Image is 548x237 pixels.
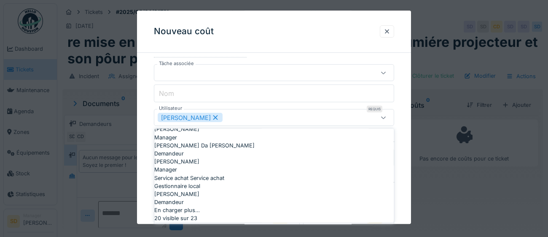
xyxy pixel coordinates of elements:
label: Heures [157,224,183,234]
label: Nom [157,88,176,98]
div: Manager [154,166,394,174]
h3: Nouveau coût [154,26,214,37]
label: Utilisateur [157,105,184,112]
div: Informations générales [154,44,247,58]
span: [PERSON_NAME] [154,158,199,166]
div: [PERSON_NAME] [158,113,223,123]
div: En charger plus… [154,206,394,214]
span: Service achat Service achat [154,174,224,182]
div: Demandeur [154,198,394,206]
div: Manager [154,133,394,141]
label: Tâche associée [157,60,196,68]
span: [PERSON_NAME] [154,190,199,198]
span: [PERSON_NAME] Da [PERSON_NAME] [154,141,255,149]
div: Requis [367,106,382,113]
div: Demandeur [154,150,394,158]
div: 20 visible sur 23 [154,214,394,222]
div: Gestionnaire local [154,182,394,190]
label: Minutes [306,224,334,234]
span: [PERSON_NAME] [154,125,199,133]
